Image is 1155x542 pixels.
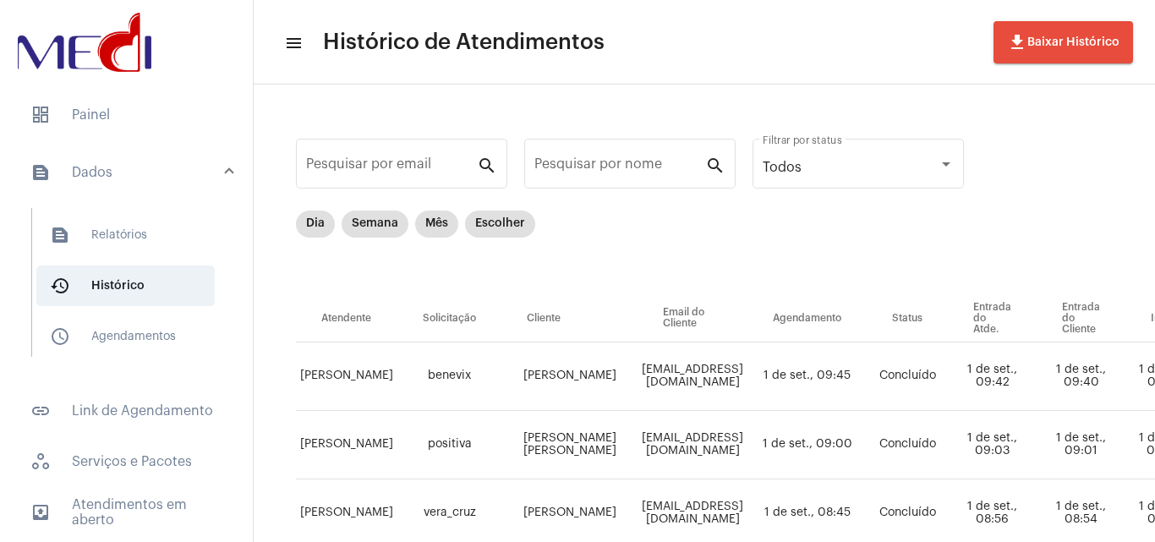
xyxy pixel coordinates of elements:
[534,160,705,175] input: Pesquisar por nome
[867,411,948,479] td: Concluído
[477,155,497,175] mat-icon: search
[465,211,535,238] mat-chip: Escolher
[50,326,70,347] mat-icon: sidenav icon
[1007,36,1119,48] span: Baixar Histórico
[17,441,236,482] span: Serviços e Pacotes
[501,411,638,479] td: [PERSON_NAME] [PERSON_NAME]
[1037,342,1125,411] td: 1 de set., 09:40
[1007,32,1027,52] mat-icon: file_download
[14,8,156,76] img: d3a1b5fa-500b-b90f-5a1c-719c20e9830b.png
[428,370,471,381] span: benevix
[30,162,51,183] mat-icon: sidenav icon
[428,438,472,450] span: positiva
[747,411,867,479] td: 1 de set., 09:00
[867,342,948,411] td: Concluído
[415,211,458,238] mat-chip: Mês
[501,295,638,342] th: Cliente
[17,95,236,135] span: Painel
[30,162,226,183] mat-panel-title: Dados
[50,225,70,245] mat-icon: sidenav icon
[30,452,51,472] span: sidenav icon
[10,200,253,380] div: sidenav iconDados
[323,29,605,56] span: Histórico de Atendimentos
[948,295,1037,342] th: Entrada do Atde.
[867,295,948,342] th: Status
[17,391,236,431] span: Link de Agendamento
[638,342,747,411] td: [EMAIL_ADDRESS][DOMAIN_NAME]
[30,105,51,125] span: sidenav icon
[763,161,802,174] span: Todos
[296,211,335,238] mat-chip: Dia
[342,211,408,238] mat-chip: Semana
[30,401,51,421] mat-icon: sidenav icon
[306,160,477,175] input: Pesquisar por email
[638,295,747,342] th: Email do Cliente
[296,342,397,411] td: [PERSON_NAME]
[296,295,397,342] th: Atendente
[10,145,253,200] mat-expansion-panel-header: sidenav iconDados
[36,215,215,255] span: Relatórios
[397,295,501,342] th: Solicitação
[30,502,51,523] mat-icon: sidenav icon
[17,492,236,533] span: Atendimentos em aberto
[705,155,725,175] mat-icon: search
[424,506,476,518] span: vera_cruz
[36,266,215,306] span: Histórico
[36,316,215,357] span: Agendamentos
[747,342,867,411] td: 1 de set., 09:45
[50,276,70,296] mat-icon: sidenav icon
[948,342,1037,411] td: 1 de set., 09:42
[994,21,1133,63] button: Baixar Histórico
[948,411,1037,479] td: 1 de set., 09:03
[284,33,301,53] mat-icon: sidenav icon
[747,295,867,342] th: Agendamento
[1037,411,1125,479] td: 1 de set., 09:01
[1037,295,1125,342] th: Entrada do Cliente
[501,342,638,411] td: [PERSON_NAME]
[638,411,747,479] td: [EMAIL_ADDRESS][DOMAIN_NAME]
[296,411,397,479] td: [PERSON_NAME]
